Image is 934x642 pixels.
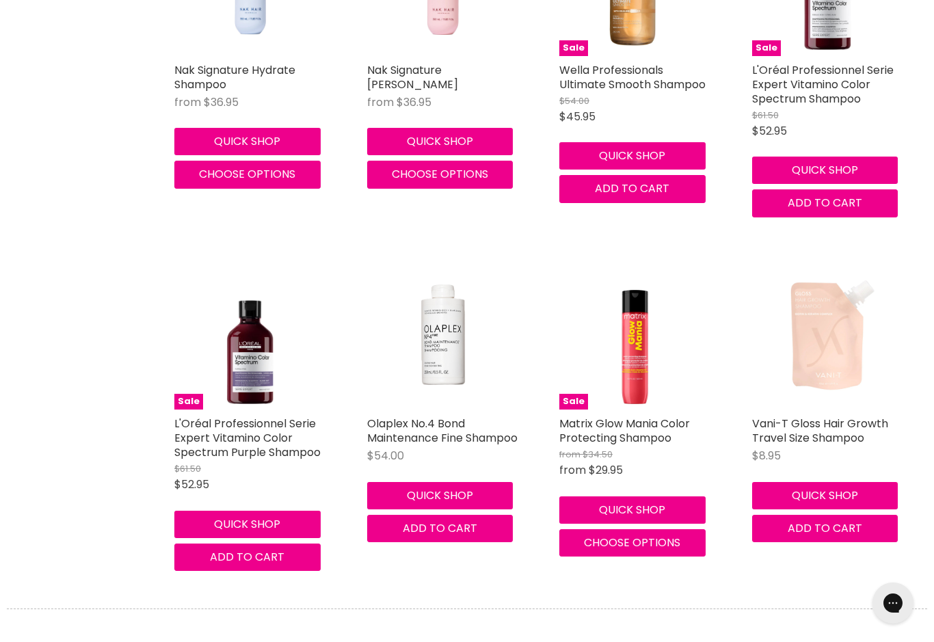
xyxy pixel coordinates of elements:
[559,94,589,107] span: $54.00
[174,477,209,492] span: $52.95
[752,40,781,56] span: Sale
[752,109,779,122] span: $61.50
[174,258,326,410] img: L'Oréal Professionnel Serie Expert Vitamino Color Spectrum Purple Shampoo
[367,416,518,446] a: Olaplex No.4 Bond Maintenance Fine Shampoo
[589,462,623,478] span: $29.95
[559,496,706,524] button: Quick shop
[174,544,321,571] button: Add to cart
[559,448,581,461] span: from
[174,511,321,538] button: Quick shop
[204,94,239,110] span: $36.95
[752,482,898,509] button: Quick shop
[199,166,295,182] span: Choose options
[595,180,669,196] span: Add to cart
[174,416,321,460] a: L'Oréal Professionnel Serie Expert Vitamino Color Spectrum Purple Shampoo
[583,448,613,461] span: $34.50
[559,142,706,170] button: Quick shop
[866,578,920,628] iframe: Gorgias live chat messenger
[559,40,588,56] span: Sale
[367,482,513,509] button: Quick shop
[392,166,488,182] span: Choose options
[174,62,295,92] a: Nak Signature Hydrate Shampoo
[174,161,321,188] button: Choose options
[559,175,706,202] button: Add to cart
[752,157,898,184] button: Quick shop
[174,258,326,410] a: L'Oréal Professionnel Serie Expert Vitamino Color Spectrum Purple ShampooSale
[584,535,680,550] span: Choose options
[752,258,904,410] img: Vani-T Gloss Hair Growth Travel Size Shampoo
[559,62,706,92] a: Wella Professionals Ultimate Smooth Shampoo
[752,515,898,542] button: Add to cart
[397,94,431,110] span: $36.95
[174,394,203,410] span: Sale
[559,416,690,446] a: Matrix Glow Mania Color Protecting Shampoo
[752,189,898,217] button: Add to cart
[788,195,862,211] span: Add to cart
[559,462,586,478] span: from
[559,109,596,124] span: $45.95
[752,448,781,464] span: $8.95
[559,258,711,410] img: Matrix Glow Mania Color Protecting Shampoo
[559,529,706,557] button: Choose options
[174,462,201,475] span: $61.50
[174,94,201,110] span: from
[367,448,404,464] span: $54.00
[367,161,513,188] button: Choose options
[752,416,888,446] a: Vani-T Gloss Hair Growth Travel Size Shampoo
[403,520,477,536] span: Add to cart
[174,128,321,155] button: Quick shop
[752,62,894,107] a: L'Oréal Professionnel Serie Expert Vitamino Color Spectrum Shampoo
[559,258,711,410] a: Matrix Glow Mania Color Protecting ShampooSale
[367,515,513,542] button: Add to cart
[367,62,458,92] a: Nak Signature [PERSON_NAME]
[367,128,513,155] button: Quick shop
[367,94,394,110] span: from
[752,123,787,139] span: $52.95
[367,258,519,410] img: Olaplex No.4 Bond Maintenance Fine Shampoo
[559,394,588,410] span: Sale
[210,549,284,565] span: Add to cart
[788,520,862,536] span: Add to cart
